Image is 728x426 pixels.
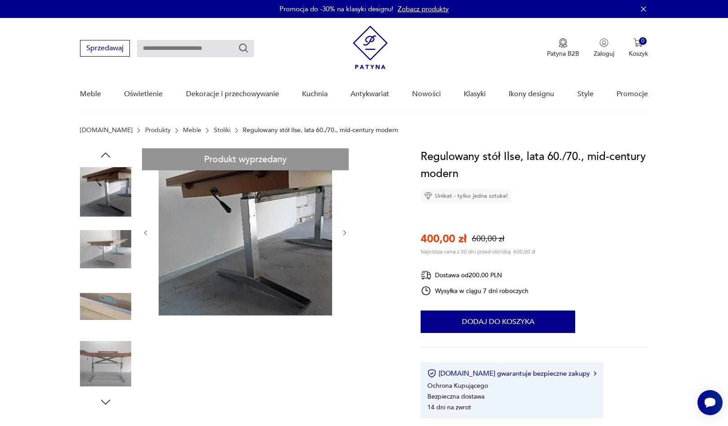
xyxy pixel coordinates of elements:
a: Ikony designu [509,77,554,111]
a: Ikona medaluPatyna B2B [547,38,579,58]
a: [DOMAIN_NAME] [80,127,133,134]
h1: Regulowany stół Ilse, lata 60./70., mid-century modern [421,148,648,182]
a: Nowości [412,77,441,111]
a: Meble [183,127,201,134]
a: Oświetlenie [124,77,163,111]
img: Ikona diamentu [424,192,432,200]
p: Zaloguj [594,49,614,58]
img: Zdjęcie produktu Regulowany stół Ilse, lata 60./70., mid-century modern [159,148,332,315]
a: Stoliki [214,127,231,134]
img: Ikona koszyka [634,38,643,47]
button: Szukaj [238,43,249,53]
a: Style [577,77,594,111]
button: Patyna B2B [547,38,579,58]
div: Unikat - tylko jedna sztuka! [421,189,511,203]
button: Sprzedawaj [80,40,130,57]
img: Zdjęcie produktu Regulowany stół Ilse, lata 60./70., mid-century modern [80,224,131,275]
button: Zaloguj [594,38,614,58]
li: 14 dni na zwrot [427,403,471,412]
p: Promocja do -30% na klasyki designu! [280,4,393,13]
p: Regulowany stół Ilse, lata 60./70., mid-century modern [243,127,398,134]
img: Ikona strzałki w prawo [594,371,596,376]
p: 600,00 zł [472,233,504,244]
img: Ikona certyfikatu [427,369,436,378]
button: Dodaj do koszyka [421,311,575,333]
div: 0 [639,37,647,45]
p: Najniższa cena z 30 dni przed obniżką: 600,00 zł [421,248,535,255]
img: Ikonka użytkownika [599,38,608,47]
a: Meble [80,77,101,111]
a: Promocje [617,77,648,111]
a: Sprzedawaj [80,46,130,52]
img: Ikona medalu [559,38,568,48]
button: 0Koszyk [629,38,648,58]
li: Ochrona Kupującego [427,382,488,390]
a: Antykwariat [351,77,389,111]
img: Patyna - sklep z meblami i dekoracjami vintage [353,26,388,69]
img: Ikona dostawy [421,270,431,281]
div: Produkt wyprzedany [142,148,349,170]
div: Dostawa od 200,00 PLN [421,270,528,281]
li: Bezpieczna dostawa [427,392,484,401]
img: Zdjęcie produktu Regulowany stół Ilse, lata 60./70., mid-century modern [80,338,131,390]
a: Produkty [145,127,171,134]
a: Klasyki [464,77,486,111]
img: Zdjęcie produktu Regulowany stół Ilse, lata 60./70., mid-century modern [80,166,131,217]
a: Dekoracje i przechowywanie [186,77,279,111]
a: Zobacz produkty [398,4,448,13]
a: Kuchnia [302,77,328,111]
button: [DOMAIN_NAME] gwarantuje bezpieczne zakupy [427,369,596,378]
img: Zdjęcie produktu Regulowany stół Ilse, lata 60./70., mid-century modern [80,281,131,332]
p: Koszyk [629,49,648,58]
div: Wysyłka w ciągu 7 dni roboczych [421,285,528,296]
iframe: Smartsupp widget button [697,390,723,415]
p: Patyna B2B [547,49,579,58]
p: 400,00 zł [421,231,466,246]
